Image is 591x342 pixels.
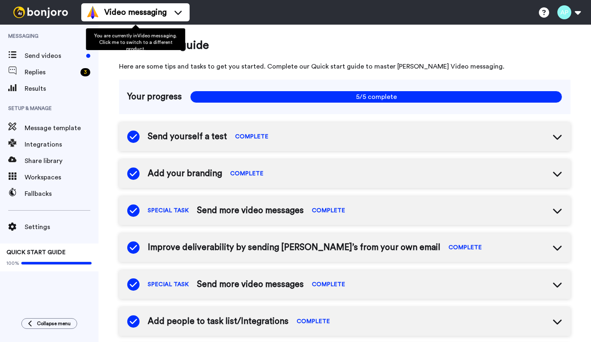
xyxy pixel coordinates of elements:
span: COMPLETE [312,207,345,215]
span: Send more video messages [197,204,304,217]
span: COMPLETE [235,133,268,141]
span: Message template [25,123,98,133]
span: Integrations [25,140,98,149]
span: Share library [25,156,98,166]
span: Here are some tips and tasks to get you started. Complete our Quick start guide to master [PERSON... [119,62,570,71]
span: You are currently in Video messaging . Click me to switch to a different product. [94,33,177,51]
span: Send more video messages [197,278,304,291]
span: Add your branding [148,168,222,180]
span: COMPLETE [312,280,345,289]
span: Send yourself a test [148,131,227,143]
span: Video messaging [104,7,167,18]
span: Improve deliverability by sending [PERSON_NAME]’s from your own email [148,241,440,254]
span: 100% [7,260,19,266]
span: Quick start guide [119,37,570,53]
span: COMPLETE [297,317,330,326]
span: COMPLETE [230,170,263,178]
span: QUICK START GUIDE [7,250,66,255]
span: Collapse menu [37,320,71,327]
span: Settings [25,222,98,232]
span: Your progress [127,91,182,103]
span: COMPLETE [449,243,482,252]
span: Results [25,84,98,94]
img: bj-logo-header-white.svg [10,7,71,18]
span: Workspaces [25,172,98,182]
span: Send videos [25,51,83,61]
span: Add people to task list/Integrations [148,315,289,328]
span: SPECIAL TASK [148,207,189,215]
button: Collapse menu [21,318,77,329]
span: Fallbacks [25,189,98,199]
img: vm-color.svg [86,6,99,19]
span: Replies [25,67,77,77]
span: SPECIAL TASK [148,280,189,289]
div: 3 [80,68,90,76]
span: 5/5 complete [190,91,562,103]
